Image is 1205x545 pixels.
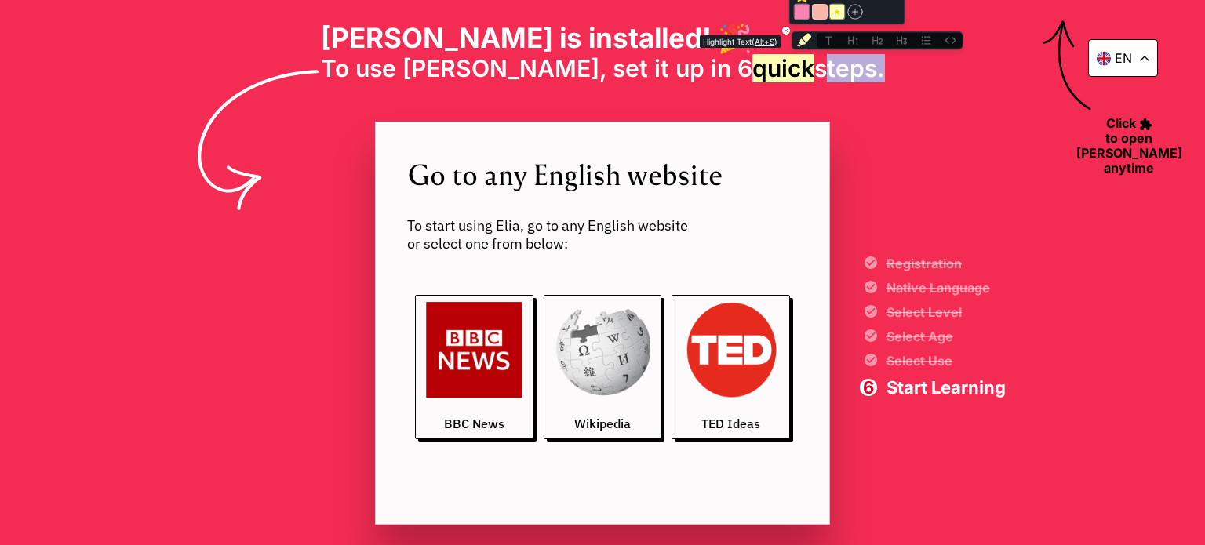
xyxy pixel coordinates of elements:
[1068,114,1190,176] span: Click to open [PERSON_NAME] anytime
[701,416,760,432] span: TED Ideas
[886,282,1006,294] span: Native Language
[407,216,798,253] span: To start using Elia, go to any English website or select one from below:
[321,54,885,82] span: To use [PERSON_NAME], set it up in 6 steps.
[321,21,885,54] h1: [PERSON_NAME] is installed! 🎉
[426,302,522,398] img: bbc
[407,154,798,194] span: Go to any English website
[415,295,533,439] a: BBC News
[1115,50,1132,66] p: en
[683,302,779,398] img: ted
[444,416,504,432] span: BBC News
[886,257,1006,270] span: Registration
[544,295,662,439] a: Wikipedia
[574,416,631,432] span: Wikipedia
[672,295,790,439] a: TED Ideas
[752,54,814,82] web-highlight: quick
[555,302,651,398] img: wikipedia
[886,330,1006,343] span: Select Age
[886,354,1006,367] span: Select Use
[886,379,1006,396] span: Start Learning
[886,306,1006,318] span: Select Level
